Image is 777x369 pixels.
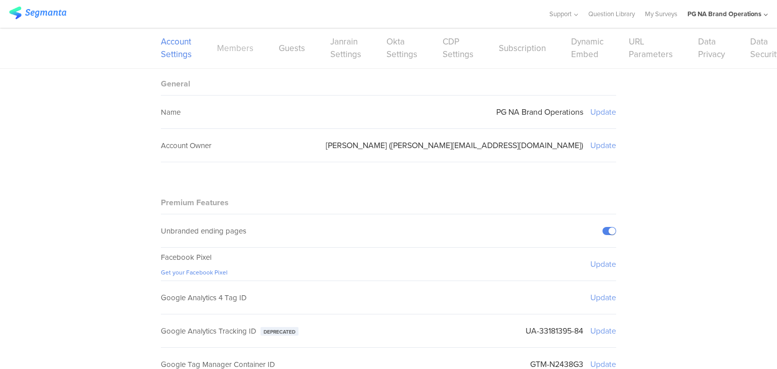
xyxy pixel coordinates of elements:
div: PG NA Brand Operations [687,9,761,19]
img: segmanta logo [9,7,66,19]
sg-setting-value: UA-33181395-84 [526,325,583,337]
sg-setting-value: PG NA Brand Operations [496,106,583,118]
sg-setting-edit-trigger: Update [590,325,616,337]
sg-setting-value: [PERSON_NAME] ([PERSON_NAME][EMAIL_ADDRESS][DOMAIN_NAME]) [326,140,583,151]
div: Deprecated [261,327,298,336]
a: Okta Settings [386,35,417,61]
span: Google Analytics Tracking ID [161,326,256,337]
span: Google Analytics 4 Tag ID [161,292,247,303]
sg-block-title: General [161,78,190,89]
a: Janrain Settings [330,35,361,61]
a: CDP Settings [443,35,473,61]
a: Data Privacy [698,35,725,61]
sg-setting-edit-trigger: Update [590,140,616,151]
sg-setting-edit-trigger: Update [590,258,616,270]
a: Dynamic Embed [571,35,603,61]
a: Subscription [499,42,546,55]
sg-field-title: Account Owner [161,140,211,151]
span: Facebook Pixel [161,252,211,263]
sg-setting-edit-trigger: Update [590,106,616,118]
a: Get your Facebook Pixel [161,268,228,277]
a: Members [217,42,253,55]
sg-block-title: Premium Features [161,197,229,208]
sg-setting-edit-trigger: Update [590,292,616,303]
sg-field-title: Name [161,107,181,118]
span: Support [549,9,572,19]
a: URL Parameters [629,35,673,61]
div: Unbranded ending pages [161,225,246,237]
a: Guests [279,42,305,55]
